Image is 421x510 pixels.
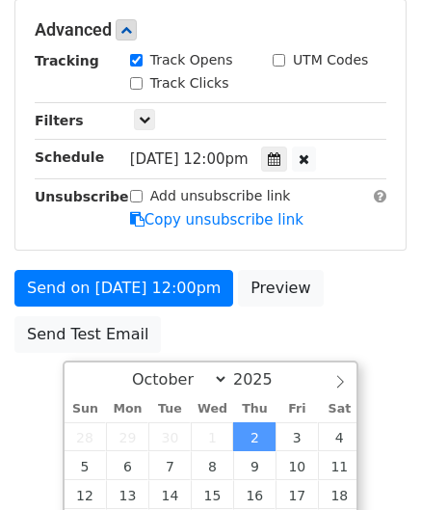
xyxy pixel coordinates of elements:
[106,480,148,509] span: October 13, 2025
[233,403,276,416] span: Thu
[65,422,107,451] span: September 28, 2025
[293,50,368,70] label: UTM Codes
[65,451,107,480] span: October 5, 2025
[233,480,276,509] span: October 16, 2025
[318,480,360,509] span: October 18, 2025
[233,422,276,451] span: October 2, 2025
[106,451,148,480] span: October 6, 2025
[318,403,360,416] span: Sat
[35,189,129,204] strong: Unsubscribe
[318,451,360,480] span: October 11, 2025
[106,422,148,451] span: September 29, 2025
[191,403,233,416] span: Wed
[191,480,233,509] span: October 15, 2025
[148,422,191,451] span: September 30, 2025
[150,73,229,94] label: Track Clicks
[276,451,318,480] span: October 10, 2025
[238,270,323,307] a: Preview
[35,149,104,165] strong: Schedule
[148,480,191,509] span: October 14, 2025
[148,403,191,416] span: Tue
[14,270,233,307] a: Send on [DATE] 12:00pm
[228,370,298,389] input: Year
[276,422,318,451] span: October 3, 2025
[35,53,99,68] strong: Tracking
[276,403,318,416] span: Fri
[148,451,191,480] span: October 7, 2025
[150,50,233,70] label: Track Opens
[106,403,148,416] span: Mon
[35,113,84,128] strong: Filters
[130,150,249,168] span: [DATE] 12:00pm
[65,480,107,509] span: October 12, 2025
[35,19,386,40] h5: Advanced
[191,422,233,451] span: October 1, 2025
[150,186,291,206] label: Add unsubscribe link
[130,211,303,228] a: Copy unsubscribe link
[191,451,233,480] span: October 8, 2025
[325,417,421,510] iframe: Chat Widget
[318,422,360,451] span: October 4, 2025
[276,480,318,509] span: October 17, 2025
[65,403,107,416] span: Sun
[14,316,161,353] a: Send Test Email
[233,451,276,480] span: October 9, 2025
